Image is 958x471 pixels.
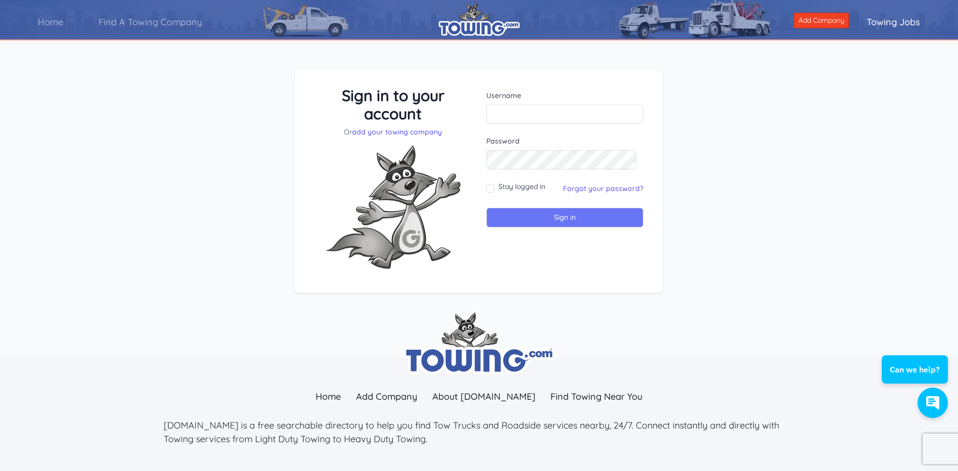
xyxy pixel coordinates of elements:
label: Stay logged in [498,181,545,192]
a: add your towing company [352,127,442,136]
a: Add Company [794,13,849,28]
a: Home [20,8,81,36]
a: Home [308,386,348,407]
iframe: Conversations [875,327,958,428]
a: Find Towing Near You [543,386,650,407]
label: Username [486,90,643,101]
a: Add Company [348,386,425,407]
img: Fox-Excited.png [317,137,469,277]
p: Or [315,127,472,137]
a: Towing Jobs [849,8,938,36]
h3: Sign in to your account [315,86,472,123]
a: Forgot your password? [563,184,643,193]
a: About [DOMAIN_NAME] [425,386,543,407]
a: Find A Towing Company [81,8,220,36]
img: towing [404,312,555,374]
input: Sign in [486,208,643,227]
label: Password [486,136,643,146]
img: logo.png [439,3,520,36]
p: [DOMAIN_NAME] is a free searchable directory to help you find Tow Trucks and Roadside services ne... [164,418,795,446]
